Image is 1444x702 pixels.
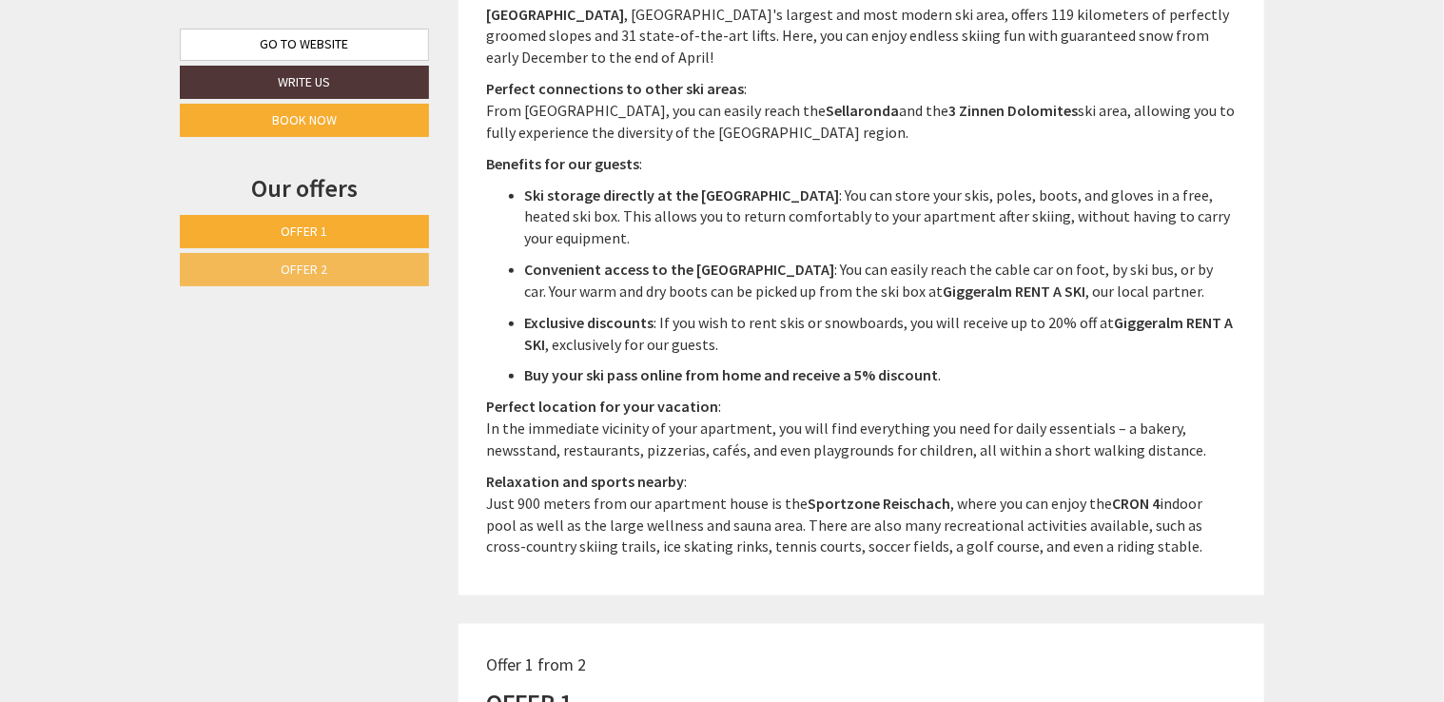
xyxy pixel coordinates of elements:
[944,282,1086,301] strong: Giggeralm RENT A SKI
[949,101,1079,120] strong: 3 Zinnen Dolomites
[525,364,1237,386] p: .
[525,185,1237,250] p: : You can store your skis, poles, boots, and gloves in a free, heated ski box. This allows you to...
[1113,494,1161,513] strong: CRON 4
[180,104,429,137] a: Book now
[487,396,1237,461] p: : In the immediate vicinity of your apartment, you will find everything you need for daily essent...
[487,5,625,24] strong: [GEOGRAPHIC_DATA]
[487,471,1237,557] p: : Just 900 meters from our apartment house is the , where you can enjoy the indoor pool as well a...
[661,501,750,535] button: Send
[809,494,951,513] strong: Sportzone Reischach
[29,93,211,107] small: 14:49
[525,365,939,384] strong: Buy your ski pass online from home and receive a 5% discount
[15,52,221,110] div: Hello, how can we help you?
[180,170,429,205] div: Our offers
[180,29,429,61] a: Go to website
[487,653,587,675] span: Offer 1 from 2
[487,472,685,491] strong: Relaxation and sports nearby
[487,153,1237,175] p: :
[525,259,1237,302] p: : You can easily reach the cable car on foot, by ski bus, or by car. Your warm and dry boots can ...
[29,56,211,71] div: Appartements [PERSON_NAME]
[282,223,328,240] span: Offer 1
[827,101,900,120] strong: Sellaronda
[525,313,654,332] strong: Exclusive discounts
[341,15,409,48] div: [DATE]
[525,313,1234,354] strong: Giggeralm RENT A SKI
[487,79,745,98] strong: Perfect connections to other ski areas
[525,312,1237,356] p: : If you wish to rent skis or snowboards, you will receive up to 20% off at , exclusively for our...
[525,185,840,205] strong: Ski storage directly at the [GEOGRAPHIC_DATA]
[180,66,429,99] a: Write us
[525,260,835,279] strong: Convenient access to the [GEOGRAPHIC_DATA]
[487,397,719,416] strong: Perfect location for your vacation
[487,78,1237,144] p: : From [GEOGRAPHIC_DATA], you can easily reach the and the ski area, allowing you to fully experi...
[487,154,640,173] strong: Benefits for our guests
[487,4,1237,69] p: , [GEOGRAPHIC_DATA]'s largest and most modern ski area, offers 119 kilometers of perfectly groome...
[282,261,328,278] span: Offer 2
